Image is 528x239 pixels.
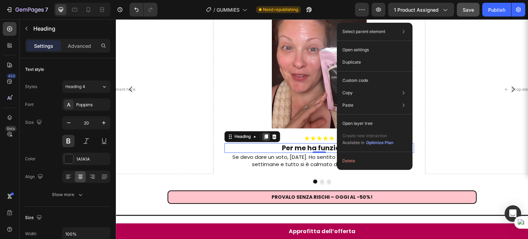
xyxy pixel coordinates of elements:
[109,124,298,133] p: Per me ha funzionato
[3,3,51,17] button: 7
[342,77,368,84] p: Custom code
[117,114,136,120] div: Heading
[5,126,16,131] div: Beta
[463,7,474,13] span: Save
[116,19,528,239] iframe: Design area
[5,60,25,79] button: Carousel Back Arrow
[25,101,34,108] div: Font
[204,160,208,164] button: Dot
[25,188,110,201] button: Show more
[173,208,240,216] p: Approfitta dell’offerta
[482,3,511,17] button: Publish
[76,102,109,108] div: Poppins
[25,66,44,73] div: Text style
[25,118,43,127] div: Size
[488,6,505,13] div: Publish
[25,213,43,222] div: Size
[217,6,240,13] span: GUMMIES
[263,7,298,13] span: Need republishing
[342,47,369,53] p: Open settings
[65,84,85,90] span: Heading 4
[45,6,48,14] p: 7
[109,124,298,133] h2: Rich Text Editor. Editing area: main
[52,191,84,198] div: Show more
[76,156,109,162] div: 1A1A1A
[156,174,257,181] span: PROVALO SENZA RISCHI – OGGI AL -50%!
[109,114,298,124] h2: ★★★★★
[394,6,439,13] span: 1 product assigned
[7,73,16,79] div: 450
[342,132,394,139] p: Create new interaction
[52,171,361,184] a: PROVALO SENZA RISCHI – OGGI AL -50%!
[68,42,91,50] p: Advanced
[62,80,110,93] button: Heading 4
[388,3,454,17] button: 1 product assigned
[109,133,298,149] div: Rich Text Editor. Editing area: main
[505,205,521,222] div: Open Intercom Messenger
[213,6,215,13] span: /
[130,3,157,17] div: Undo/Redo
[342,29,385,35] p: Select parent element
[197,160,201,164] button: Dot
[340,155,410,167] button: Delete
[388,60,407,79] button: Carousel Next Arrow
[25,172,44,182] div: Align
[342,59,361,65] p: Duplicate
[25,84,37,90] div: Styles
[211,160,215,164] button: Dot
[33,24,108,33] p: Heading
[366,139,394,146] button: Optimize Plan
[342,102,353,108] p: Paste
[457,3,480,17] button: Save
[109,134,298,149] p: Se devo dare un voto, [DATE]. Ho sentito un reale miglioramento in 2 settimane e tutto si è calma...
[25,156,36,162] div: Color
[25,231,36,237] div: Width
[342,120,373,127] p: Open layer tree
[342,90,353,96] p: Copy
[34,42,53,50] p: Settings
[342,140,364,145] span: Available in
